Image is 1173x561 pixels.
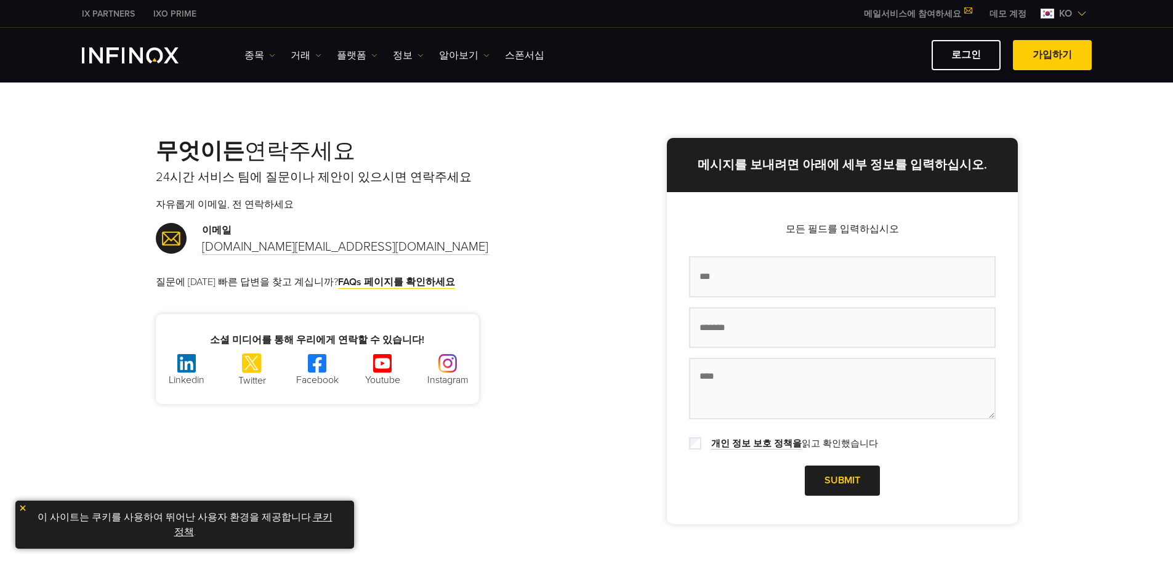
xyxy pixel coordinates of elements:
a: INFINOX Logo [82,47,208,63]
a: 종목 [244,48,275,63]
a: INFINOX [144,7,206,20]
a: 로그인 [932,40,1001,70]
p: 이 사이트는 쿠키를 사용하여 뛰어난 사용자 환경을 제공합니다. . [22,507,348,543]
p: 모든 필드를 입력하십시오 [689,222,996,236]
a: 가입하기 [1013,40,1092,70]
p: Instagram [417,373,478,387]
p: 24시간 서비스 팀에 질문이나 제안이 있으시면 연락주세요 [156,169,587,186]
label: 읽고 확인했습니다 [704,437,878,451]
a: 스폰서십 [505,48,544,63]
a: [DOMAIN_NAME][EMAIL_ADDRESS][DOMAIN_NAME] [202,240,488,255]
p: 질문에 [DATE] 빠른 답변을 찾고 계십니까? [156,275,587,289]
strong: 메시지를 보내려면 아래에 세부 정보를 입력하십시오. [698,158,987,172]
a: 플랫폼 [337,48,377,63]
img: yellow close icon [18,504,27,512]
a: Submit [805,466,880,496]
p: Linkedin [156,373,217,387]
a: 알아보기 [439,48,490,63]
a: 개인 정보 보호 정책을 [711,438,802,450]
a: INFINOX [73,7,144,20]
a: FAQs 페이지를 확인하세요 [338,276,455,289]
a: 정보 [393,48,424,63]
a: 메일서비스에 참여하세요 [855,9,980,19]
p: Youtube [352,373,413,387]
span: ko [1054,6,1077,21]
p: Facebook [286,373,348,387]
p: Twitter [221,373,283,388]
strong: 이메일 [202,224,232,236]
strong: 무엇이든 [156,138,244,164]
h2: 연락주세요 [156,138,587,165]
a: INFINOX MENU [980,7,1036,20]
a: 거래 [291,48,321,63]
p: 자유롭게 이메일, 전 연락하세요 [156,197,587,212]
strong: 소셜 미디어를 통해 우리에게 연락할 수 있습니다! [210,334,424,346]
